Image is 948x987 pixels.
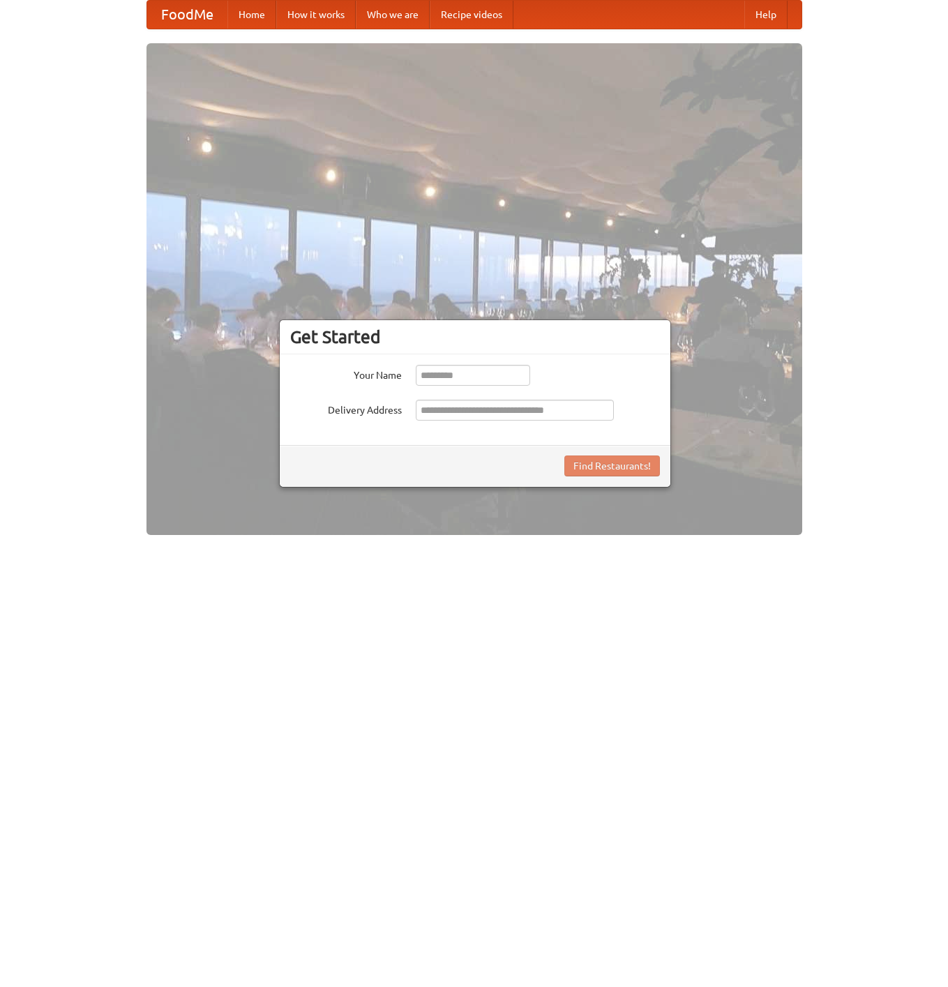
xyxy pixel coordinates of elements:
[744,1,788,29] a: Help
[290,326,660,347] h3: Get Started
[356,1,430,29] a: Who we are
[564,455,660,476] button: Find Restaurants!
[276,1,356,29] a: How it works
[430,1,513,29] a: Recipe videos
[290,400,402,417] label: Delivery Address
[147,1,227,29] a: FoodMe
[290,365,402,382] label: Your Name
[227,1,276,29] a: Home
